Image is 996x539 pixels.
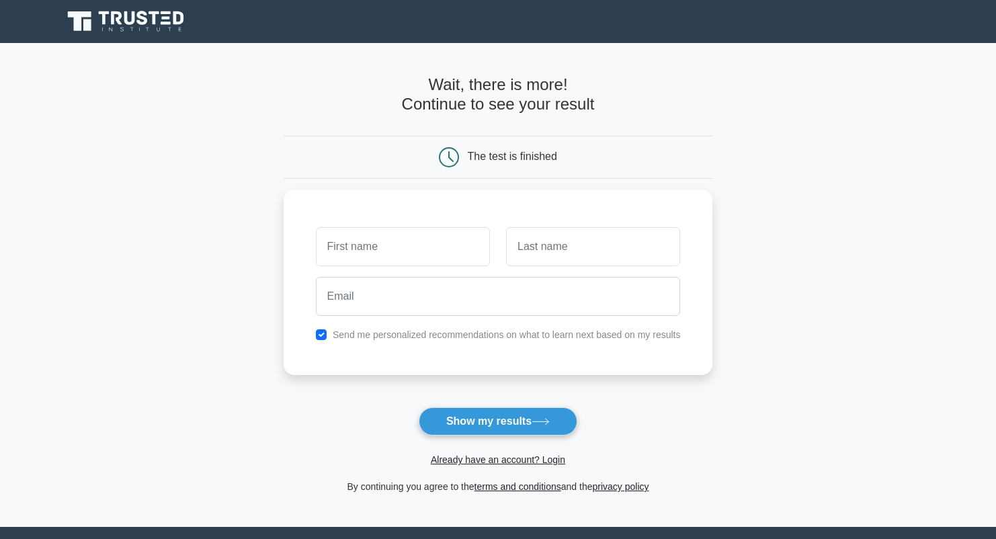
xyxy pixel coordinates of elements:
[333,329,681,340] label: Send me personalized recommendations on what to learn next based on my results
[468,151,557,162] div: The test is finished
[316,277,681,316] input: Email
[316,227,490,266] input: First name
[419,407,577,436] button: Show my results
[593,481,649,492] a: privacy policy
[284,75,713,114] h4: Wait, there is more! Continue to see your result
[276,479,721,495] div: By continuing you agree to the and the
[474,481,561,492] a: terms and conditions
[431,454,565,465] a: Already have an account? Login
[506,227,680,266] input: Last name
